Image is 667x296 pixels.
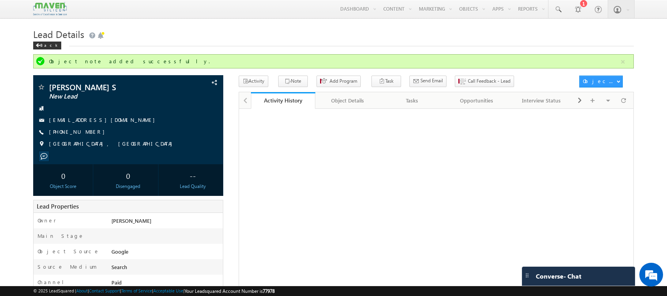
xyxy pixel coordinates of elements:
[409,76,447,87] button: Send Email
[49,140,176,148] span: [GEOGRAPHIC_DATA], [GEOGRAPHIC_DATA]
[322,96,373,105] div: Object Details
[330,78,357,85] span: Add Program
[49,128,109,136] span: [PHONE_NUMBER]
[100,168,156,183] div: 0
[278,76,308,87] button: Note
[37,202,79,210] span: Lead Properties
[165,183,221,190] div: Lead Quality
[315,92,380,109] a: Object Details
[371,76,401,87] button: Task
[49,93,167,101] span: New Lead
[49,83,167,91] span: [PERSON_NAME] S
[516,96,567,105] div: Interview Status
[111,217,151,224] span: [PERSON_NAME]
[251,92,316,109] a: Activity History
[420,77,443,84] span: Send Email
[109,263,223,274] div: Search
[38,248,100,255] label: Object Source
[100,183,156,190] div: Disengaged
[38,263,97,270] label: Source Medium
[49,58,619,65] div: Object note added successfully.
[455,76,514,87] button: Call Feedback - Lead
[451,96,502,105] div: Opportunities
[33,41,65,48] a: Back
[109,248,223,259] div: Google
[49,116,159,123] a: [EMAIL_ADDRESS][DOMAIN_NAME]
[185,288,275,294] span: Your Leadsquared Account Number is
[165,168,221,183] div: --
[317,76,361,87] button: Add Program
[239,76,268,87] button: Activity
[536,273,581,280] span: Converse - Chat
[33,28,84,40] span: Lead Details
[35,168,91,183] div: 0
[386,96,438,105] div: Tasks
[89,288,120,293] a: Contact Support
[509,92,574,109] a: Interview Status
[33,287,275,295] span: © 2025 LeadSquared | | | | |
[380,92,445,109] a: Tasks
[121,288,152,293] a: Terms of Service
[263,288,275,294] span: 77978
[38,279,70,286] label: Channel
[468,78,511,85] span: Call Feedback - Lead
[38,232,84,239] label: Main Stage
[579,76,623,87] button: Object Actions
[524,272,530,279] img: carter-drag
[35,183,91,190] div: Object Score
[33,42,61,49] div: Back
[257,97,310,104] div: Activity History
[76,288,88,293] a: About
[109,279,223,290] div: Paid
[445,92,509,109] a: Opportunities
[33,2,66,16] img: Custom Logo
[153,288,183,293] a: Acceptable Use
[583,78,616,85] div: Object Actions
[38,217,56,224] label: Owner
